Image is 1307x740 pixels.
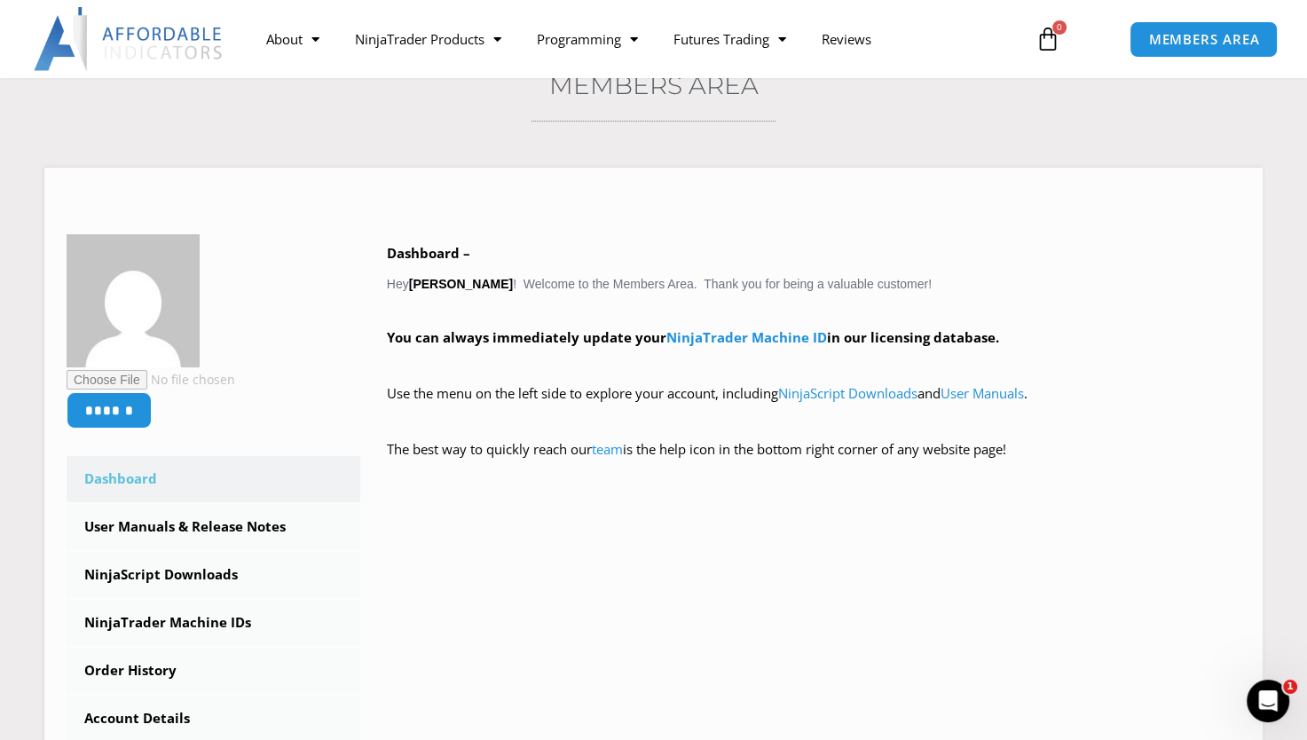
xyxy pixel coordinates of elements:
[1283,680,1297,694] span: 1
[1052,20,1067,35] span: 0
[67,552,360,598] a: NinjaScript Downloads
[409,277,513,291] strong: [PERSON_NAME]
[248,19,1020,59] nav: Menu
[666,328,827,346] a: NinjaTrader Machine ID
[592,440,623,458] a: team
[1009,13,1087,65] a: 0
[67,234,200,367] img: a0d7057455536b9c44a24dbba04b22f400b5921870362800c143a584f9788e9e
[1247,680,1289,722] iframe: Intercom live chat
[387,328,999,346] strong: You can always immediately update your in our licensing database.
[337,19,519,59] a: NinjaTrader Products
[67,456,360,502] a: Dashboard
[1148,33,1259,46] span: MEMBERS AREA
[67,648,360,694] a: Order History
[549,70,759,100] a: Members Area
[778,384,917,402] a: NinjaScript Downloads
[67,600,360,646] a: NinjaTrader Machine IDs
[387,437,1240,487] p: The best way to quickly reach our is the help icon in the bottom right corner of any website page!
[34,7,224,71] img: LogoAI | Affordable Indicators – NinjaTrader
[387,382,1240,431] p: Use the menu on the left side to explore your account, including and .
[387,244,470,262] b: Dashboard –
[656,19,804,59] a: Futures Trading
[67,504,360,550] a: User Manuals & Release Notes
[804,19,889,59] a: Reviews
[387,241,1240,487] div: Hey ! Welcome to the Members Area. Thank you for being a valuable customer!
[248,19,337,59] a: About
[941,384,1024,402] a: User Manuals
[1130,21,1278,58] a: MEMBERS AREA
[519,19,656,59] a: Programming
